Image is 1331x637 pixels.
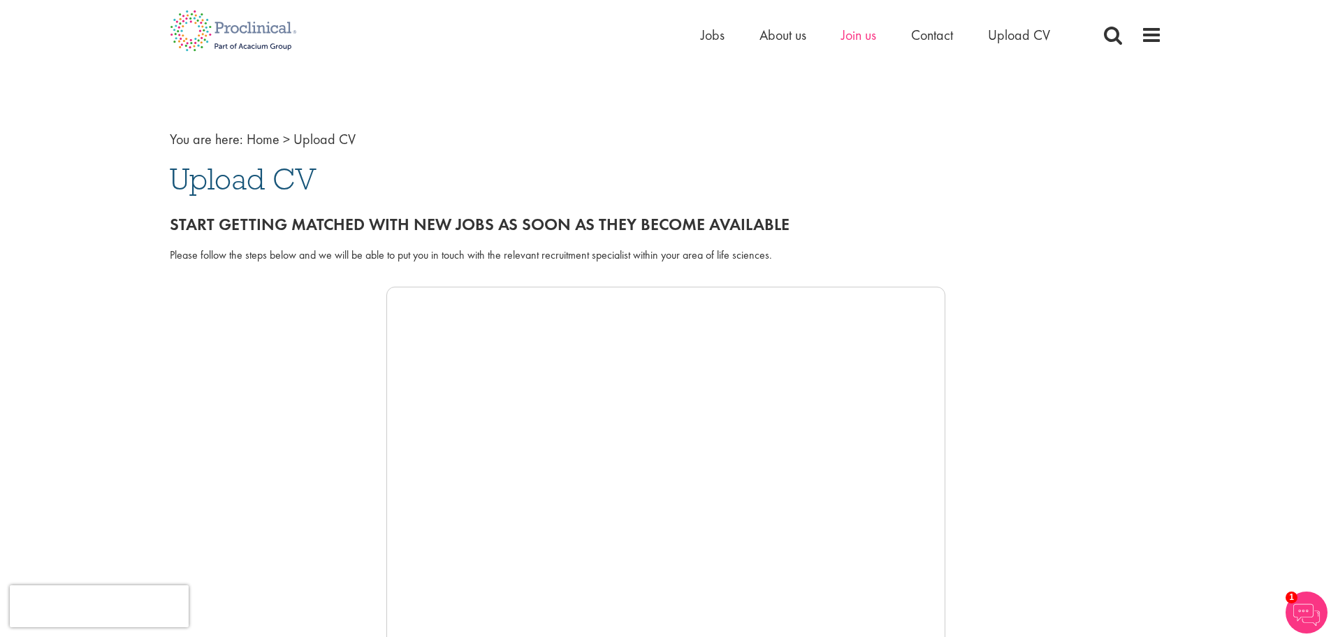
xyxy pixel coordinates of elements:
[10,585,189,627] iframe: reCAPTCHA
[170,160,317,198] span: Upload CV
[759,26,806,44] a: About us
[1286,592,1297,603] span: 1
[283,130,290,148] span: >
[1286,592,1328,634] img: Chatbot
[247,130,279,148] a: breadcrumb link
[701,26,725,44] a: Jobs
[170,215,1162,234] h2: Start getting matched with new jobs as soon as they become available
[988,26,1050,44] a: Upload CV
[170,130,243,148] span: You are here:
[841,26,876,44] a: Join us
[293,130,356,148] span: Upload CV
[911,26,953,44] a: Contact
[170,248,1162,264] div: Please follow the steps below and we will be able to put you in touch with the relevant recruitme...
